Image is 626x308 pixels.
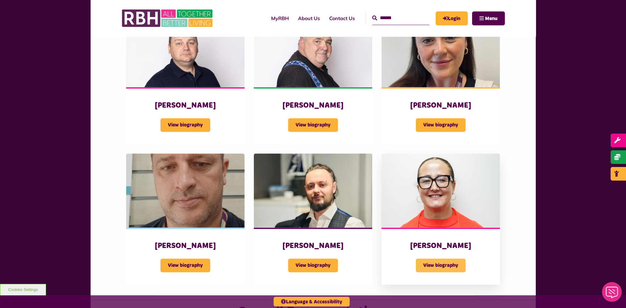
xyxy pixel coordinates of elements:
[598,280,626,308] iframe: Netcall Web Assistant for live chat
[274,297,350,306] button: Language & Accessibility
[266,10,293,27] a: MyRBH
[325,10,360,27] a: Contact Us
[254,13,372,88] img: John McDermott
[126,13,245,88] img: James Coutts
[254,153,372,284] a: [PERSON_NAME] View biography
[266,241,360,251] h3: [PERSON_NAME]
[381,13,500,144] a: [PERSON_NAME] View biography
[394,241,488,251] h3: [PERSON_NAME]
[381,153,500,228] img: Councillor Rachael Ray
[416,118,466,132] span: View biography
[472,11,505,25] button: Navigation
[485,16,497,21] span: Menu
[372,11,429,25] input: Search
[126,153,245,284] a: [PERSON_NAME] View biography
[288,118,338,132] span: View biography
[394,101,488,110] h3: [PERSON_NAME]
[381,13,500,88] img: Purdy, Sam
[138,101,232,110] h3: [PERSON_NAME]
[266,101,360,110] h3: [PERSON_NAME]
[254,13,372,144] a: [PERSON_NAME] View biography
[254,153,372,228] img: Jamie Kelly
[126,153,245,228] img: Sipowicz, Piotr
[288,259,338,272] span: View biography
[436,11,468,25] a: MyRBH
[416,259,466,272] span: View biography
[121,6,214,30] img: RBH
[126,13,245,144] a: [PERSON_NAME] View biography
[160,259,210,272] span: View biography
[160,118,210,132] span: View biography
[293,10,325,27] a: About Us
[381,153,500,284] a: [PERSON_NAME] View biography
[138,241,232,251] h3: [PERSON_NAME]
